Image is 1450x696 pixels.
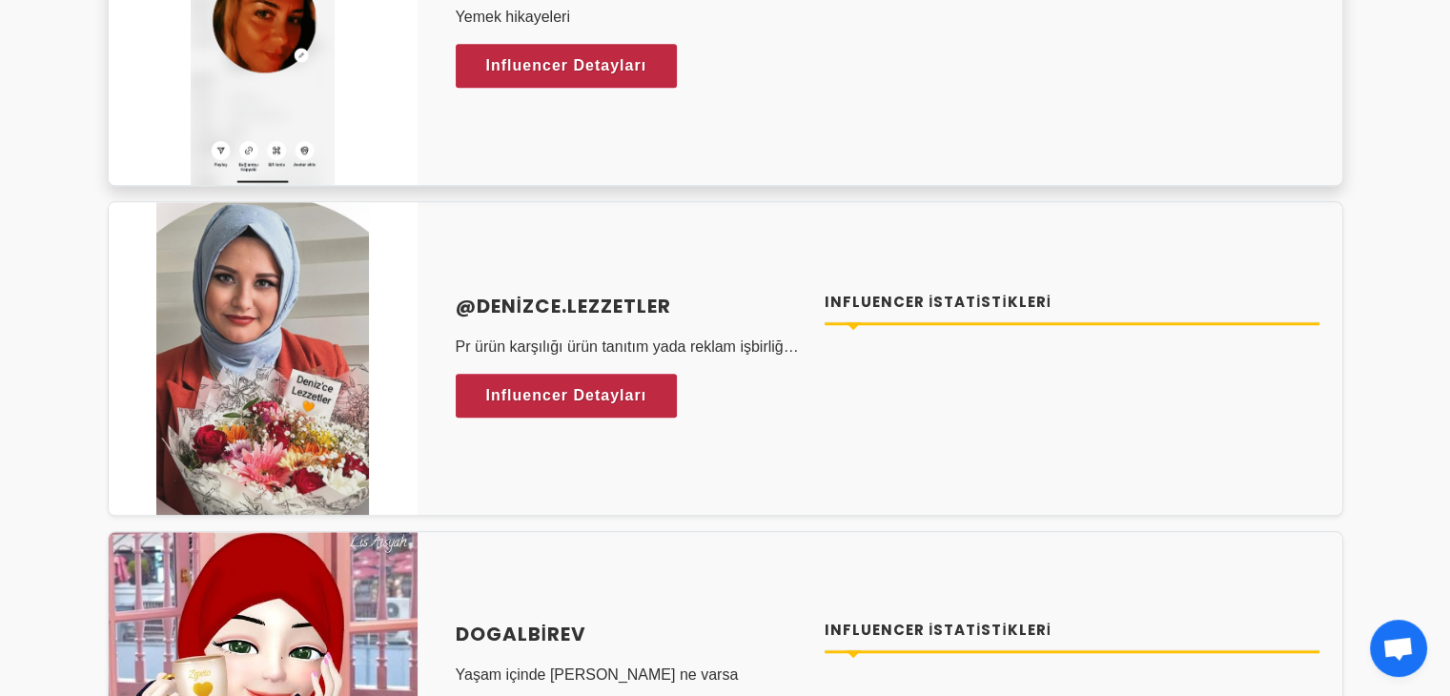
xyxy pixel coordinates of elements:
span: Influencer Detayları [486,381,647,410]
p: Yemek hikayeleri [456,6,803,29]
p: Yaşam içinde [PERSON_NAME] ne varsa [456,664,803,686]
h4: Influencer İstatistikleri [825,620,1319,642]
span: Influencer Detayları [486,51,647,80]
h4: Influencer İstatistikleri [825,292,1319,314]
a: Influencer Detayları [456,44,678,88]
a: Açık sohbet [1370,620,1427,677]
a: Dogalbirev [456,620,803,648]
p: Pr ürün karşılığı ürün tanıtım yada reklam işbirliği ortaklık [456,336,803,358]
a: @denizce.lezzetler [456,292,803,320]
a: Influencer Detayları [456,374,678,418]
